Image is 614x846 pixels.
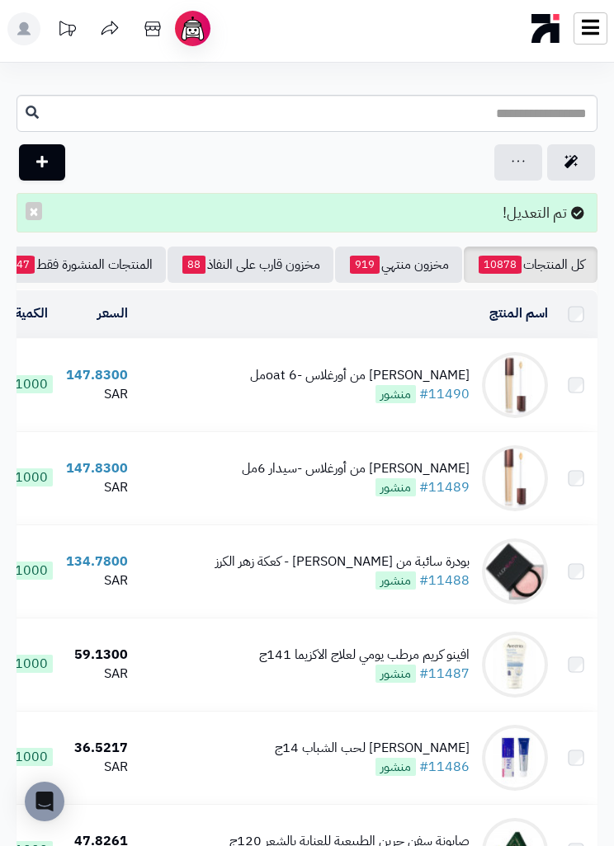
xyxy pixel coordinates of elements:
[482,445,548,511] img: كونسيلر فانيش إيربراش من أورغلاس -سيدار 6مل
[66,552,128,571] a: 134.7800
[66,478,128,497] div: SAR
[15,303,48,323] a: الكمية
[46,12,87,49] a: تحديثات المنصة
[482,725,548,791] img: كريم ليون بير لحب الشباب 14ج
[97,303,128,323] a: السعر
[215,552,470,571] div: بودرة سائبة من [PERSON_NAME] - كعكة زهر الكرز
[419,664,470,684] a: #11487
[10,655,53,673] span: 1000
[350,256,380,274] span: 919
[250,366,470,385] div: [PERSON_NAME] من أورغلاس -oat 6مل
[375,665,416,683] span: منشور
[66,458,128,478] a: 147.8300
[419,477,470,497] a: #11489
[25,782,64,821] div: Open Intercom Messenger
[419,384,470,404] a: #11490
[66,385,128,404] div: SAR
[10,468,53,486] span: 1000
[259,646,470,665] div: افينو كريم مرطب يومي لعلاج الاكزيما 141ج
[242,459,470,478] div: [PERSON_NAME] من أورغلاس -سيدار 6مل
[182,256,205,274] span: 88
[168,247,333,283] a: مخزون قارب على النفاذ88
[482,632,548,698] img: افينو كريم مرطب يومي لعلاج الاكزيما 141ج
[10,375,53,393] span: 1000
[66,571,128,590] div: SAR
[66,646,128,665] div: 59.1300
[178,14,207,43] img: ai-face.png
[479,256,522,274] span: 10878
[482,538,548,604] img: بودرة سائبة من هدى بيوتي - كعكة زهر الكرز
[482,352,548,418] img: كونسيلر فانيش إيربراش من أورغلاس -oat 6مل
[66,365,128,385] a: 147.8300
[375,758,416,776] span: منشور
[531,10,560,47] img: logo-mobile.png
[66,665,128,684] div: SAR
[66,758,128,777] div: SAR
[335,247,462,283] a: مخزون منتهي919
[17,193,597,233] div: تم التعديل!
[275,739,470,758] div: [PERSON_NAME] لحب الشباب 14ج
[375,385,416,403] span: منشور
[375,478,416,496] span: منشور
[419,757,470,777] a: #11486
[489,303,548,323] a: اسم المنتج
[464,247,597,283] a: كل المنتجات10878
[375,571,416,590] span: منشور
[419,571,470,590] a: #11488
[10,748,53,766] span: 1000
[66,739,128,758] div: 36.5217
[10,562,53,580] span: 1000
[26,202,42,220] button: ×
